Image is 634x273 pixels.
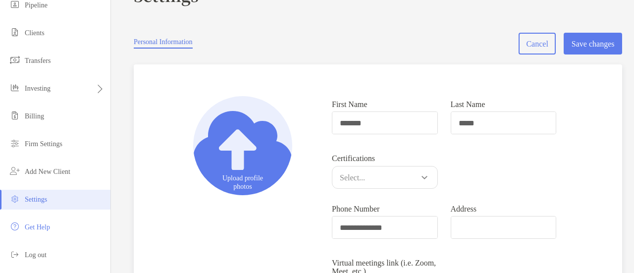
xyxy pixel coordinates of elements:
img: transfers icon [9,54,21,66]
label: First Name [332,100,368,109]
span: Transfers [25,57,51,64]
span: Add New Client [25,168,70,175]
img: investing icon [9,82,21,94]
span: Upload profile photos [193,170,292,195]
img: clients icon [9,26,21,38]
span: Firm Settings [25,140,62,148]
button: Save changes [564,33,622,55]
label: Address [451,205,476,213]
a: Personal Information [134,38,193,49]
span: Clients [25,29,45,37]
div: Certifications [332,154,438,163]
img: Upload profile [193,96,292,195]
p: Select... [335,171,440,184]
img: firm-settings icon [9,137,21,149]
span: Log out [25,251,47,259]
span: Investing [25,85,51,92]
span: Get Help [25,223,50,231]
span: Pipeline [25,1,48,9]
img: logout icon [9,248,21,260]
img: get-help icon [9,220,21,232]
button: Cancel [519,33,556,55]
label: Phone Number [332,205,379,213]
img: billing icon [9,109,21,121]
img: settings icon [9,193,21,205]
label: Last Name [451,100,485,109]
img: add_new_client icon [9,165,21,177]
span: Billing [25,112,44,120]
span: Settings [25,196,47,203]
